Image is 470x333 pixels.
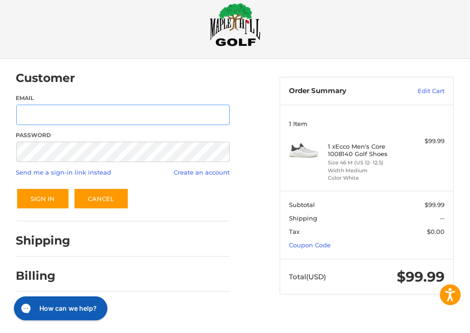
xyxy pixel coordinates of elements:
[174,169,230,176] a: Create an account
[394,308,470,333] iframe: Google Customer Reviews
[289,228,300,235] span: Tax
[328,159,403,167] li: Size 46 M (US 12- 12.5)
[16,131,230,139] label: Password
[328,143,403,158] h4: 1 x Ecco Men's Core 1008140 Golf Shoes
[9,293,110,324] iframe: Gorgias live chat messenger
[16,233,71,248] h2: Shipping
[395,87,445,96] a: Edit Cart
[328,174,403,182] li: Color White
[425,201,445,208] span: $99.99
[16,169,112,176] a: Send me a sign-in link instead
[289,214,317,222] span: Shipping
[74,188,129,209] a: Cancel
[289,241,331,249] a: Coupon Code
[397,268,445,285] span: $99.99
[289,87,395,96] h3: Order Summary
[328,167,403,175] li: Width Medium
[16,94,230,102] label: Email
[440,214,445,222] span: --
[16,269,70,283] h2: Billing
[16,188,69,209] button: Sign In
[289,272,326,281] span: Total (USD)
[210,3,261,46] img: Maple Hill Golf
[427,228,445,235] span: $0.00
[289,201,315,208] span: Subtotal
[406,137,445,146] div: $99.99
[289,120,445,127] h3: 1 Item
[16,71,75,85] h2: Customer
